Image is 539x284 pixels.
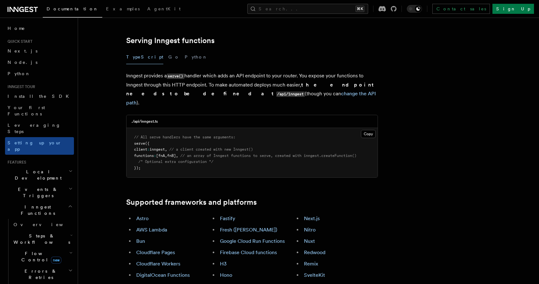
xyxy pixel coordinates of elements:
[5,84,35,89] span: Inngest tour
[147,147,149,152] span: :
[143,2,184,17] a: AgentKit
[304,272,325,278] a: SvelteKit
[8,48,37,53] span: Next.js
[5,160,26,165] span: Features
[134,166,141,170] span: });
[5,186,69,199] span: Events & Triggers
[11,230,74,248] button: Steps & Workflows
[247,4,368,14] button: Search...⌘K
[14,222,78,227] span: Overview
[167,153,176,158] span: fnB]
[304,238,315,244] a: Nuxt
[126,50,163,64] button: TypeScript
[361,130,376,138] button: Copy
[134,135,235,139] span: // All serve handlers have the same arguments:
[147,6,181,11] span: AgentKit
[138,159,213,164] span: /* Optional extra configuration */
[432,4,490,14] a: Contact sales
[5,204,68,216] span: Inngest Functions
[5,166,74,184] button: Local Development
[165,147,167,152] span: ,
[176,153,178,158] span: ,
[276,92,305,97] code: /api/inngest
[102,2,143,17] a: Examples
[5,137,74,155] a: Setting up your app
[136,261,180,267] a: Cloudflare Workers
[185,50,208,64] button: Python
[8,71,31,76] span: Python
[47,6,98,11] span: Documentation
[5,91,74,102] a: Install the SDK
[136,249,175,255] a: Cloudflare Pages
[136,227,167,233] a: AWS Lambda
[169,147,253,152] span: // a client created with new Inngest()
[165,153,167,158] span: ,
[11,219,74,230] a: Overview
[492,4,534,14] a: Sign Up
[8,60,37,65] span: Node.js
[132,119,158,124] h3: ./api/inngest.ts
[180,153,357,158] span: // an array of Inngest functions to serve, created with inngest.createFunction()
[126,71,378,107] p: Inngest provides a handler which adds an API endpoint to your router. You expose your functions t...
[5,45,74,57] a: Next.js
[149,147,165,152] span: inngest
[134,141,145,146] span: serve
[126,198,257,207] a: Supported frameworks and platforms
[304,249,325,255] a: Redwood
[8,123,61,134] span: Leveraging Steps
[11,233,70,245] span: Steps & Workflows
[134,153,154,158] span: functions
[5,184,74,201] button: Events & Triggers
[5,102,74,120] a: Your first Functions
[11,248,74,265] button: Flow Controlnew
[8,140,62,152] span: Setting up your app
[220,215,235,221] a: Fastify
[156,153,165,158] span: [fnA
[5,169,69,181] span: Local Development
[8,25,25,31] span: Home
[136,272,190,278] a: DigitalOcean Functions
[304,227,316,233] a: Nitro
[356,6,364,12] kbd: ⌘K
[136,238,145,244] a: Bun
[5,201,74,219] button: Inngest Functions
[8,94,73,99] span: Install the SDK
[5,23,74,34] a: Home
[220,272,232,278] a: Hono
[220,249,277,255] a: Firebase Cloud functions
[304,261,318,267] a: Remix
[126,36,215,45] a: Serving Inngest functions
[136,215,149,221] a: Astro
[154,153,156,158] span: :
[8,105,45,116] span: Your first Functions
[220,227,277,233] a: Fresh ([PERSON_NAME])
[106,6,140,11] span: Examples
[220,238,285,244] a: Google Cloud Run Functions
[5,39,32,44] span: Quick start
[5,68,74,79] a: Python
[11,268,68,281] span: Errors & Retries
[304,215,320,221] a: Next.js
[134,147,147,152] span: client
[167,74,184,79] code: serve()
[220,261,227,267] a: H3
[5,57,74,68] a: Node.js
[168,50,180,64] button: Go
[407,5,422,13] button: Toggle dark mode
[51,257,61,264] span: new
[43,2,102,18] a: Documentation
[11,265,74,283] button: Errors & Retries
[11,250,69,263] span: Flow Control
[5,120,74,137] a: Leveraging Steps
[145,141,149,146] span: ({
